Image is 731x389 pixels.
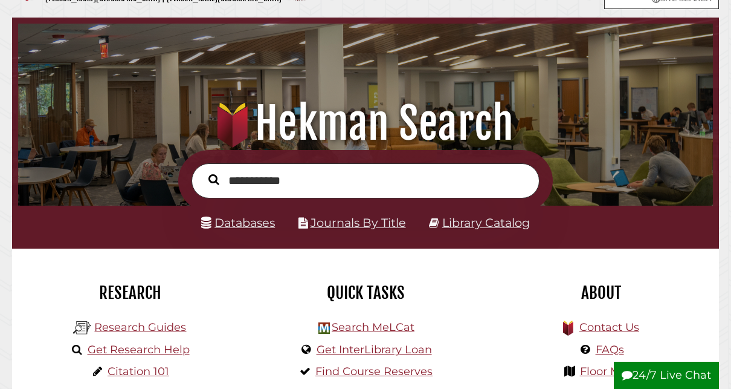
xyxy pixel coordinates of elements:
h2: About [492,283,710,303]
h2: Quick Tasks [257,283,474,303]
a: Get InterLibrary Loan [317,343,432,356]
a: Contact Us [579,321,639,334]
a: Library Catalog [442,215,530,230]
h1: Hekman Search [29,97,702,150]
a: Floor Maps [580,365,640,378]
a: Citation 101 [108,365,169,378]
a: Databases [201,215,275,230]
button: Search [202,171,225,188]
img: Hekman Library Logo [73,319,91,337]
a: Search MeLCat [332,321,414,334]
a: Get Research Help [88,343,190,356]
a: Find Course Reserves [315,365,433,378]
i: Search [208,174,219,185]
a: Journals By Title [311,215,406,230]
a: FAQs [596,343,624,356]
img: Hekman Library Logo [318,322,330,334]
a: Research Guides [94,321,186,334]
h2: Research [21,283,239,303]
